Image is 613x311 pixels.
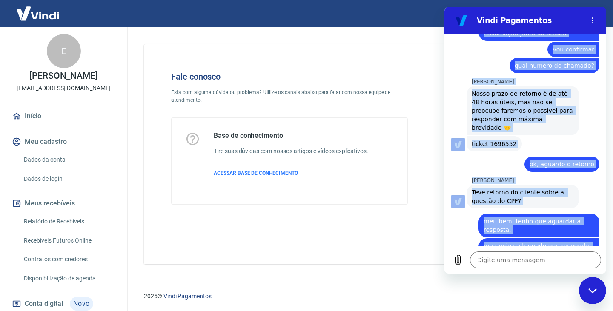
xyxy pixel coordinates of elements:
h6: Tire suas dúvidas com nossos artigos e vídeos explicativos. [214,147,368,156]
iframe: Botão para abrir a janela de mensagens, conversa em andamento [579,277,606,304]
a: Dados da conta [20,151,117,168]
span: ACESSAR BASE DE CONHECIMENTO [214,170,298,176]
button: Meus recebíveis [10,194,117,213]
iframe: Janela de mensagens [444,7,606,274]
a: Relatório de Recebíveis [20,213,117,230]
p: [PERSON_NAME] [29,71,97,80]
button: Sair [572,6,603,22]
button: Meu cadastro [10,132,117,151]
p: 2025 © [144,292,593,301]
div: E [47,34,81,68]
img: Vindi [10,0,66,26]
a: Vindi Pagamentos [163,293,212,300]
h5: Base de conhecimento [214,131,368,140]
p: Está com alguma dúvida ou problema? Utilize os canais abaixo para falar com nossa equipe de atend... [171,88,408,104]
span: Novo [70,297,93,311]
img: Fale conosco [435,58,565,171]
a: ACESSAR BASE DE CONHECIMENTO [214,169,368,177]
a: Recebíveis Futuros Online [20,232,117,249]
a: Início [10,107,117,126]
a: Contratos com credores [20,251,117,268]
a: Dados de login [20,170,117,188]
span: Conta digital [25,298,63,310]
a: Disponibilização de agenda [20,270,117,287]
h4: Fale conosco [171,71,408,82]
p: [EMAIL_ADDRESS][DOMAIN_NAME] [17,84,111,93]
